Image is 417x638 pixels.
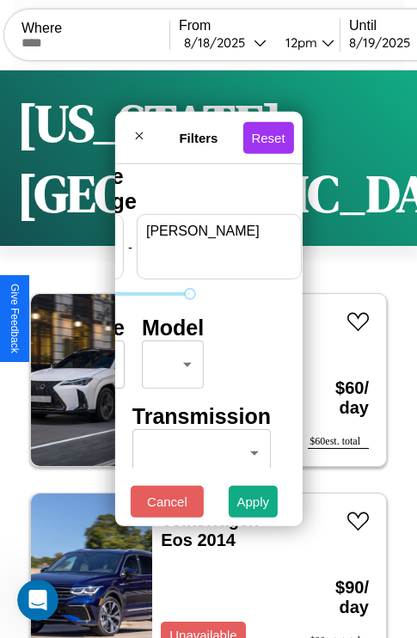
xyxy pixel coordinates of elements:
[17,580,58,621] iframe: Intercom live chat
[179,18,340,34] label: From
[272,34,340,52] button: 12pm
[229,486,279,518] button: Apply
[277,34,322,51] div: 12pm
[128,235,132,258] p: -
[146,224,292,239] label: [PERSON_NAME]
[71,164,189,214] h4: Price Range
[161,511,259,549] a: Volkswagen Eos 2014
[184,34,254,51] div: 8 / 18 / 2025
[131,486,204,518] button: Cancel
[132,404,271,429] h4: Transmission
[154,130,242,144] h4: Filters
[308,361,369,435] h3: $ 60 / day
[71,316,125,340] h4: Make
[179,34,272,52] button: 8/18/2025
[9,284,21,353] div: Give Feedback
[242,121,293,153] button: Reset
[308,561,369,635] h3: $ 90 / day
[142,316,204,340] h4: Model
[308,435,369,449] div: $ 60 est. total
[21,21,169,36] label: Where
